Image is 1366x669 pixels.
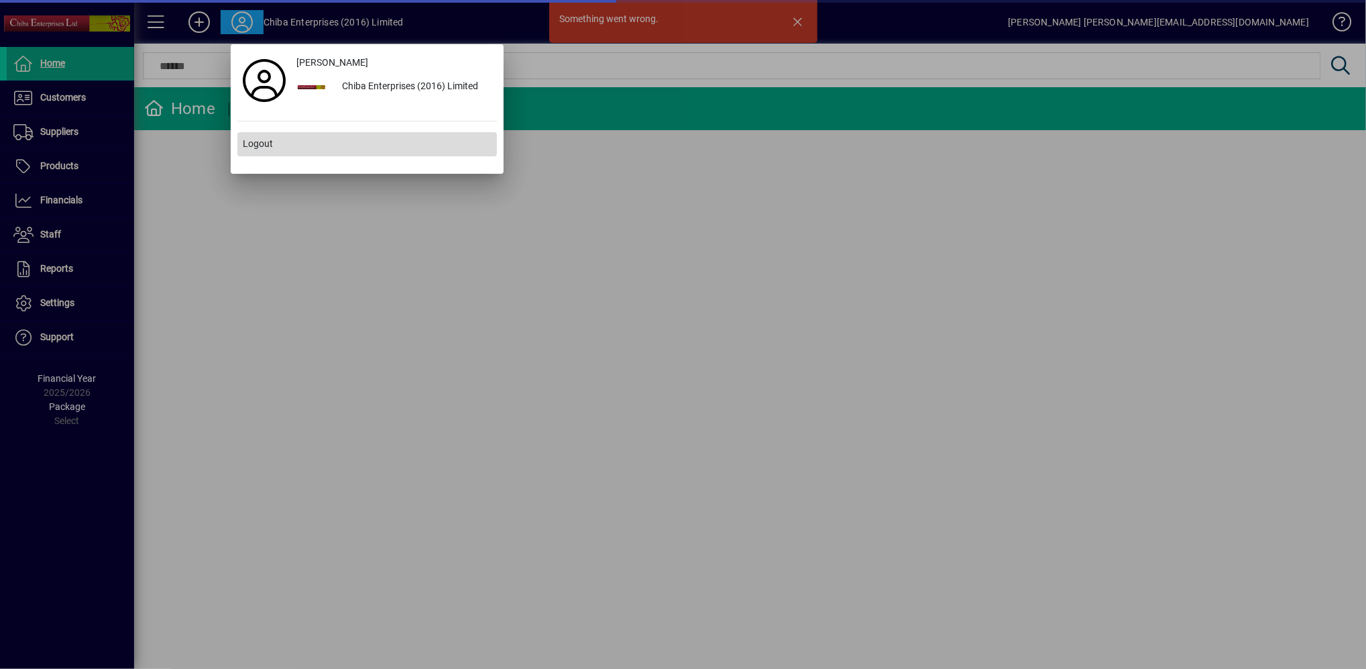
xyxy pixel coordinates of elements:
[291,75,497,99] button: Chiba Enterprises (2016) Limited
[237,132,497,156] button: Logout
[243,137,273,151] span: Logout
[296,56,368,70] span: [PERSON_NAME]
[332,75,497,99] div: Chiba Enterprises (2016) Limited
[237,68,291,93] a: Profile
[291,51,497,75] a: [PERSON_NAME]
